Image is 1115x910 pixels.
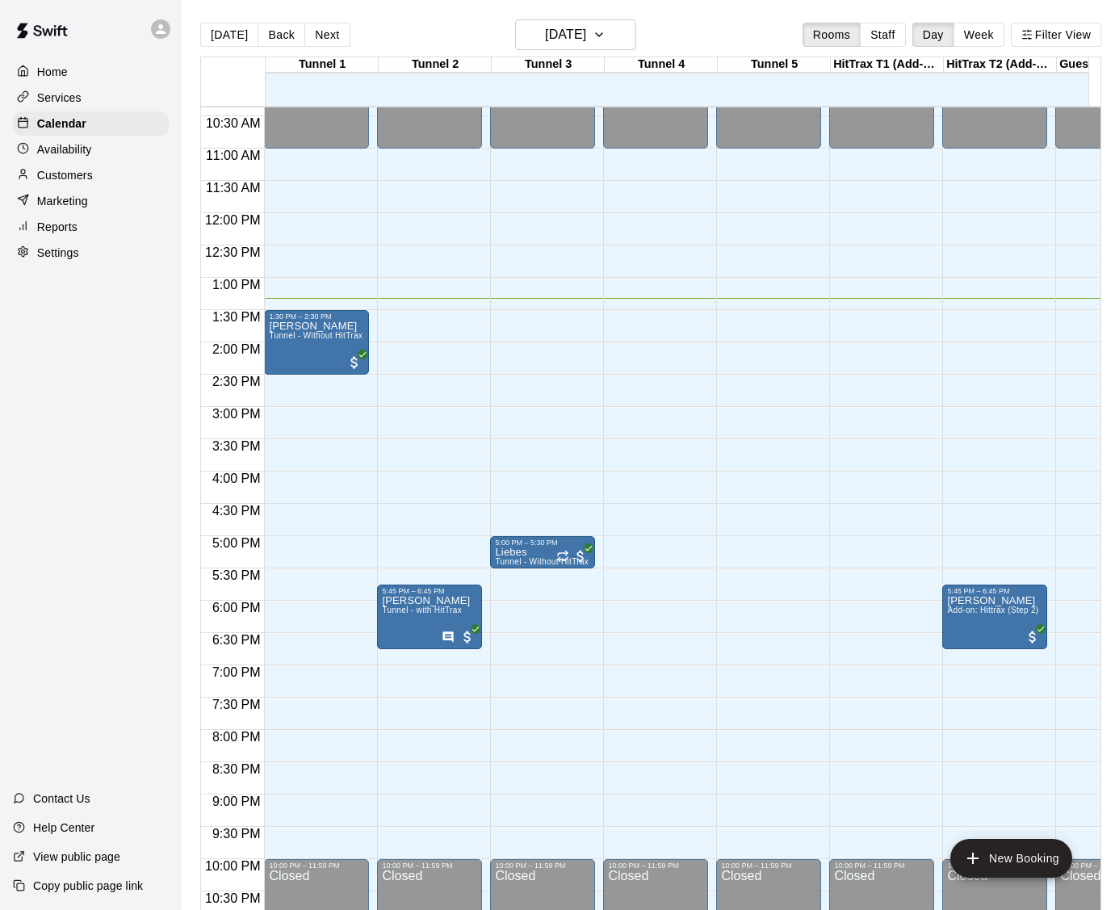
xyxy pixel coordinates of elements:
[382,587,477,595] div: 5:45 PM – 6:45 PM
[200,23,258,47] button: [DATE]
[208,665,265,679] span: 7:00 PM
[803,23,861,47] button: Rooms
[264,310,369,375] div: 1:30 PM – 2:30 PM: Ross Amundson
[201,245,264,259] span: 12:30 PM
[208,698,265,711] span: 7:30 PM
[208,601,265,614] span: 6:00 PM
[545,23,586,46] h6: [DATE]
[208,762,265,776] span: 8:30 PM
[33,820,94,836] p: Help Center
[721,862,816,870] div: 10:00 PM – 11:59 PM
[208,827,265,841] span: 9:30 PM
[947,606,1038,614] span: Add-on: Hittrax (Step 2)
[13,163,169,187] a: Customers
[382,606,462,614] span: Tunnel - with HitTrax
[258,23,305,47] button: Back
[269,331,363,340] span: Tunnel - Without HitTrax
[269,312,364,321] div: 1:30 PM – 2:30 PM
[831,57,944,73] div: HitTrax T1 (Add-On Service)
[208,375,265,388] span: 2:30 PM
[1011,23,1101,47] button: Filter View
[208,342,265,356] span: 2:00 PM
[442,631,455,644] svg: Has notes
[208,310,265,324] span: 1:30 PM
[33,849,120,865] p: View public page
[13,86,169,110] a: Services
[37,167,93,183] p: Customers
[37,141,92,157] p: Availability
[459,629,476,645] span: All customers have paid
[13,137,169,161] a: Availability
[608,862,703,870] div: 10:00 PM – 11:59 PM
[201,891,264,905] span: 10:30 PM
[346,354,363,371] span: All customers have paid
[13,111,169,136] a: Calendar
[379,57,492,73] div: Tunnel 2
[37,115,86,132] p: Calendar
[208,504,265,518] span: 4:30 PM
[1025,629,1041,645] span: All customers have paid
[515,19,636,50] button: [DATE]
[208,633,265,647] span: 6:30 PM
[37,193,88,209] p: Marketing
[37,219,78,235] p: Reports
[269,862,364,870] div: 10:00 PM – 11:59 PM
[492,57,605,73] div: Tunnel 3
[33,878,143,894] p: Copy public page link
[718,57,831,73] div: Tunnel 5
[490,536,595,568] div: 5:00 PM – 5:30 PM: Liebes
[37,64,68,80] p: Home
[950,839,1072,878] button: add
[208,472,265,485] span: 4:00 PM
[37,245,79,261] p: Settings
[202,116,265,130] span: 10:30 AM
[377,585,482,649] div: 5:45 PM – 6:45 PM: Tunnel - with HitTrax
[556,550,569,563] span: Recurring event
[33,790,90,807] p: Contact Us
[201,859,264,873] span: 10:00 PM
[202,181,265,195] span: 11:30 AM
[37,90,82,106] p: Services
[947,587,1042,595] div: 5:45 PM – 6:45 PM
[266,57,379,73] div: Tunnel 1
[208,730,265,744] span: 8:00 PM
[208,278,265,291] span: 1:00 PM
[495,862,590,870] div: 10:00 PM – 11:59 PM
[495,539,590,547] div: 5:00 PM – 5:30 PM
[208,407,265,421] span: 3:00 PM
[860,23,906,47] button: Staff
[13,241,169,265] a: Settings
[201,213,264,227] span: 12:00 PM
[208,536,265,550] span: 5:00 PM
[954,23,1004,47] button: Week
[202,149,265,162] span: 11:00 AM
[942,585,1047,649] div: 5:45 PM – 6:45 PM: Add-on: Hittrax (Step 2)
[572,548,589,564] span: All customers have paid
[208,795,265,808] span: 9:00 PM
[495,557,589,566] span: Tunnel - Without HitTrax
[605,57,718,73] div: Tunnel 4
[208,439,265,453] span: 3:30 PM
[382,862,477,870] div: 10:00 PM – 11:59 PM
[944,57,1057,73] div: HitTrax T2 (Add-On Service)
[13,189,169,213] a: Marketing
[13,215,169,239] a: Reports
[912,23,954,47] button: Day
[304,23,350,47] button: Next
[834,862,929,870] div: 10:00 PM – 11:59 PM
[208,568,265,582] span: 5:30 PM
[13,60,169,84] a: Home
